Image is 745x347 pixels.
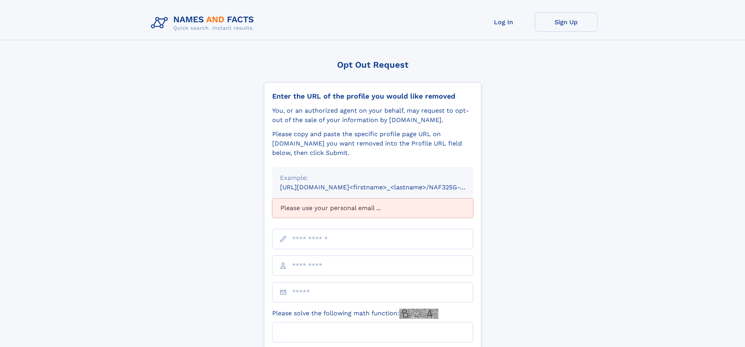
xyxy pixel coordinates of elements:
div: You, or an authorized agent on your behalf, may request to opt-out of the sale of your informatio... [272,106,473,125]
div: Example: [280,173,465,183]
label: Please solve the following math function: [272,309,438,319]
div: Please use your personal email ... [272,198,473,218]
small: [URL][DOMAIN_NAME]<firstname>_<lastname>/NAF325G-xxxxxxxx [280,183,488,191]
div: Please copy and paste the specific profile page URL on [DOMAIN_NAME] you want removed into the Pr... [272,129,473,158]
div: Opt Out Request [264,60,481,70]
a: Sign Up [535,13,598,32]
a: Log In [472,13,535,32]
div: Enter the URL of the profile you would like removed [272,92,473,101]
img: Logo Names and Facts [148,13,260,34]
